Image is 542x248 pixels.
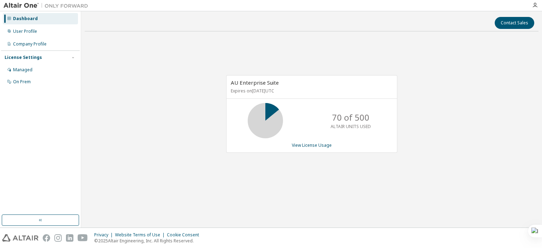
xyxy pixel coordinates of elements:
[66,234,73,242] img: linkedin.svg
[292,142,332,148] a: View License Usage
[231,79,279,86] span: AU Enterprise Suite
[54,234,62,242] img: instagram.svg
[2,234,38,242] img: altair_logo.svg
[94,232,115,238] div: Privacy
[13,79,31,85] div: On Prem
[4,2,92,9] img: Altair One
[231,88,391,94] p: Expires on [DATE] UTC
[331,123,371,129] p: ALTAIR UNITS USED
[13,29,37,34] div: User Profile
[78,234,88,242] img: youtube.svg
[115,232,167,238] div: Website Terms of Use
[495,17,534,29] button: Contact Sales
[43,234,50,242] img: facebook.svg
[94,238,203,244] p: © 2025 Altair Engineering, Inc. All Rights Reserved.
[5,55,42,60] div: License Settings
[167,232,203,238] div: Cookie Consent
[332,111,369,123] p: 70 of 500
[13,16,38,22] div: Dashboard
[13,67,32,73] div: Managed
[13,41,47,47] div: Company Profile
